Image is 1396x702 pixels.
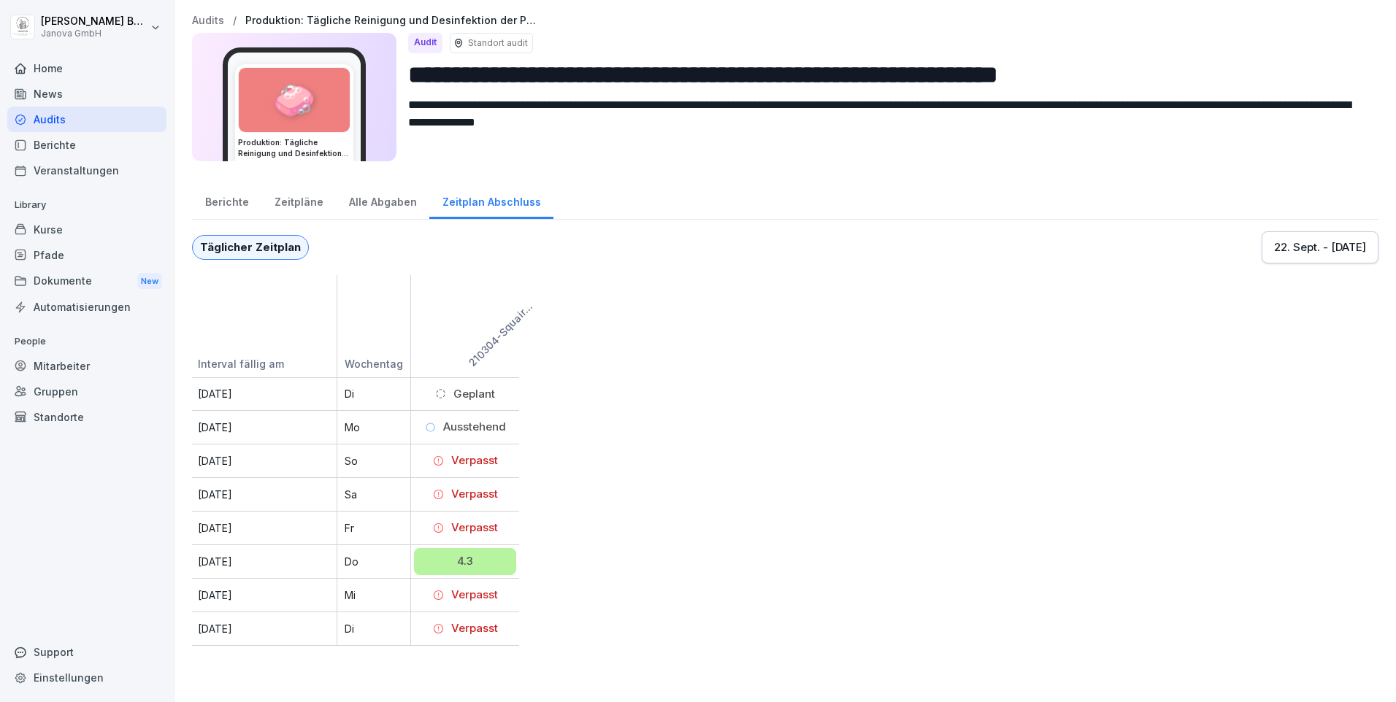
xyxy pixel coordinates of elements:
div: Verpasst [433,452,498,469]
div: 🧼 [239,68,350,132]
a: Zeitplan Abschluss [429,182,553,219]
a: Alle Abgaben [336,182,429,219]
div: Di [192,377,411,411]
p: / [233,15,237,27]
div: Dokumente [7,268,166,295]
div: Verpasst [433,587,498,603]
a: News [7,81,166,107]
h3: Produktion: Tägliche Reinigung und Desinfektion der Produktion [238,137,350,159]
a: Pfade [7,242,166,268]
p: [DATE] [192,520,329,536]
div: Verpasst [433,486,498,503]
p: [DATE] [192,386,329,401]
a: Gruppen [7,379,166,404]
button: 22. Sept. - [DATE] [1262,231,1378,263]
p: [DATE] [192,554,329,569]
div: Audit [408,33,442,53]
a: Einstellungen [7,665,166,690]
p: [DATE] [192,587,329,603]
div: So [192,444,411,478]
a: Kurse [7,217,166,242]
a: Home [7,55,166,81]
div: Verpasst [433,620,498,637]
a: Berichte [192,182,261,219]
div: Mo [192,411,411,444]
p: [DATE] [192,487,329,502]
p: Library [7,193,166,217]
div: Sa [192,478,411,512]
a: Audits [192,15,224,27]
a: Standorte [7,404,166,430]
a: Audits [7,107,166,132]
div: Verpasst [433,520,498,536]
a: Produktion: Tägliche Reinigung und Desinfektion der Produktion [245,15,537,27]
a: Berichte [7,132,166,158]
p: [DATE] [192,621,329,636]
p: 210304-Squaire Scoom [465,297,538,370]
p: Standort audit [468,36,528,50]
a: Mitarbeiter [7,353,166,379]
p: [DATE] [192,453,329,468]
a: Zeitpläne [261,182,336,219]
a: Automatisierungen [7,294,166,320]
div: Mi [192,579,411,612]
a: DokumenteNew [7,268,166,295]
div: Do [192,545,411,579]
div: Täglicher Zeitplan [192,235,309,260]
p: Wochentag [345,356,410,377]
div: Support [7,639,166,665]
p: Janova GmbH [41,28,147,39]
p: People [7,330,166,353]
p: [PERSON_NAME] Baradei [41,15,147,28]
div: Ausstehend [425,419,506,436]
p: [DATE] [192,420,329,435]
div: 4.3 [414,548,516,575]
a: Veranstaltungen [7,158,166,183]
div: Fr [192,512,411,545]
p: Interval fällig am [192,356,329,377]
div: 22. Sept. - [DATE] [1274,239,1366,255]
div: Geplant [435,386,495,403]
div: Di [192,612,411,646]
div: New [137,273,162,290]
